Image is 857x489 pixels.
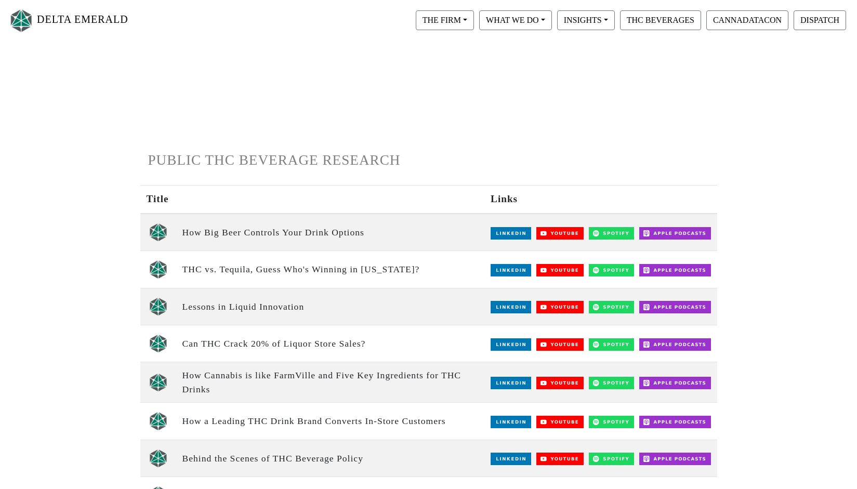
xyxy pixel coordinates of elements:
[149,449,167,468] img: unscripted logo
[536,377,584,389] img: YouTube
[479,10,552,30] button: WHAT WE DO
[536,416,584,428] img: YouTube
[491,264,531,276] img: LinkedIn
[791,15,849,24] a: DISPATCH
[140,186,176,214] th: Title
[536,338,584,351] img: YouTube
[491,416,531,428] img: LinkedIn
[176,214,485,251] td: How Big Beer Controls Your Drink Options
[149,223,167,242] img: unscripted logo
[491,301,531,313] img: LinkedIn
[589,227,634,240] img: Spotify
[491,338,531,351] img: LinkedIn
[176,288,485,325] td: Lessons in Liquid Innovation
[639,301,711,313] img: Apple Podcasts
[149,260,167,279] img: unscripted logo
[794,10,846,30] button: DISPATCH
[536,453,584,465] img: YouTube
[176,251,485,288] td: THC vs. Tequila, Guess Who's Winning in [US_STATE]?
[8,4,128,37] a: DELTA EMERALD
[589,416,634,428] img: Spotify
[589,338,634,351] img: Spotify
[491,377,531,389] img: LinkedIn
[176,362,485,403] td: How Cannabis is like FarmVille and Five Key Ingredients for THC Drinks
[149,334,167,353] img: unscripted logo
[639,264,711,276] img: Apple Podcasts
[491,453,531,465] img: LinkedIn
[176,403,485,440] td: How a Leading THC Drink Brand Converts In-Store Customers
[639,377,711,389] img: Apple Podcasts
[149,373,167,392] img: unscripted logo
[416,10,474,30] button: THE FIRM
[639,227,711,240] img: Apple Podcasts
[484,186,717,214] th: Links
[149,297,167,316] img: unscripted logo
[617,15,704,24] a: THC BEVERAGES
[8,7,34,34] img: Logo
[176,440,485,477] td: Behind the Scenes of THC Beverage Policy
[639,416,711,428] img: Apple Podcasts
[620,10,701,30] button: THC BEVERAGES
[589,453,634,465] img: Spotify
[639,338,711,351] img: Apple Podcasts
[589,264,634,276] img: Spotify
[639,453,711,465] img: Apple Podcasts
[491,227,531,240] img: LinkedIn
[706,10,788,30] button: CANNADATACON
[149,412,167,430] img: unscripted logo
[704,15,791,24] a: CANNADATACON
[176,325,485,362] td: Can THC Crack 20% of Liquor Store Sales?
[536,301,584,313] img: YouTube
[536,264,584,276] img: YouTube
[557,10,615,30] button: INSIGHTS
[589,301,634,313] img: Spotify
[589,377,634,389] img: Spotify
[536,227,584,240] img: YouTube
[148,152,709,169] h1: PUBLIC THC BEVERAGE RESEARCH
